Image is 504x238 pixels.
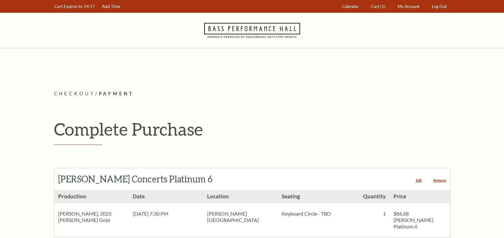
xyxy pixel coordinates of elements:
[54,4,83,9] span: Cart Expires In:
[129,203,203,224] span: [DATE] 7:30 PM
[416,178,422,182] a: Edit
[371,4,379,9] span: Cart
[54,190,129,203] h3: Production
[54,203,129,231] p: [PERSON_NAME], 2025 [PERSON_NAME] Gold
[203,203,278,231] span: [PERSON_NAME][GEOGRAPHIC_DATA]
[394,0,423,13] a: My Account
[84,4,95,9] span: 14:17
[380,4,385,9] span: (1)
[339,0,362,13] a: Calendar
[58,174,232,185] h2: [PERSON_NAME] Concerts Platinum 6
[203,190,278,203] h3: Location
[429,0,450,13] a: Log Out
[54,119,450,139] h1: Complete Purchase
[99,0,123,13] a: Add Time
[368,0,388,13] a: Cart (1)
[398,4,420,9] span: My Account
[353,203,390,224] span: 1
[353,190,390,203] h3: Quantity
[390,190,450,203] h3: Price
[342,4,359,9] span: Calendar
[54,90,450,98] p: /
[54,91,95,96] span: Checkout
[278,190,352,203] h3: Seating
[390,203,450,237] span: $86.68 [PERSON_NAME] Platinum 6
[278,203,352,224] span: Keyboard Circle - TBD
[99,91,134,96] span: Payment
[129,190,203,203] h3: Date
[433,178,446,182] a: Remove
